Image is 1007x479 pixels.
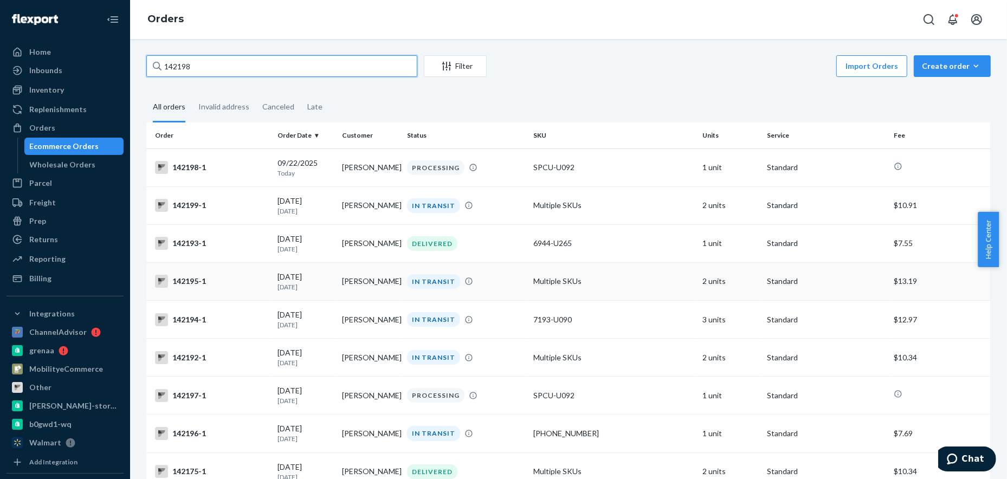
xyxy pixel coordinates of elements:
div: DELIVERED [407,464,457,479]
iframe: Opens a widget where you can chat to one of our agents [938,446,996,474]
div: Replenishments [29,104,87,115]
td: $7.55 [889,224,991,262]
div: 142175-1 [155,465,269,478]
a: grenaa [7,342,124,359]
a: Reporting [7,250,124,268]
p: Standard [767,200,885,211]
td: Multiple SKUs [529,262,698,300]
th: SKU [529,122,698,148]
input: Search orders [146,55,417,77]
div: IN TRANSIT [407,312,460,327]
div: IN TRANSIT [407,274,460,289]
td: 2 units [698,186,763,224]
div: Ecommerce Orders [30,141,99,152]
div: [PERSON_NAME]-store-test [29,400,120,411]
div: [DATE] [277,309,333,329]
td: [PERSON_NAME] [338,262,402,300]
div: Home [29,47,51,57]
td: Multiple SKUs [529,186,698,224]
p: Today [277,169,333,178]
div: 142197-1 [155,389,269,402]
button: Close Navigation [102,9,124,30]
td: 3 units [698,301,763,339]
a: Orders [7,119,124,137]
td: $13.19 [889,262,991,300]
div: [DATE] [277,234,333,254]
td: [PERSON_NAME] [338,224,402,262]
th: Fee [889,122,991,148]
div: Inbounds [29,65,62,76]
p: Standard [767,276,885,287]
div: Reporting [29,254,66,264]
td: $10.91 [889,186,991,224]
p: Standard [767,352,885,363]
div: 142199-1 [155,199,269,212]
div: Inventory [29,85,64,95]
p: Standard [767,162,885,173]
div: [DATE] [277,271,333,292]
th: Units [698,122,763,148]
div: Parcel [29,178,52,189]
div: IN TRANSIT [407,426,460,441]
p: [DATE] [277,206,333,216]
td: [PERSON_NAME] [338,186,402,224]
button: Import Orders [836,55,907,77]
td: 2 units [698,339,763,377]
div: IN TRANSIT [407,350,460,365]
div: Late [307,93,322,121]
div: SPCU-U092 [533,390,694,401]
td: Multiple SKUs [529,339,698,377]
div: All orders [153,93,185,122]
td: 1 unit [698,377,763,415]
div: 142193-1 [155,237,269,250]
div: 7193-U090 [533,314,694,325]
td: 1 unit [698,415,763,452]
div: Prep [29,216,46,226]
th: Order [146,122,273,148]
p: Standard [767,466,885,477]
div: Integrations [29,308,75,319]
a: MobilityeCommerce [7,360,124,378]
a: Ecommerce Orders [24,138,124,155]
div: [DATE] [277,196,333,216]
a: Billing [7,270,124,287]
div: Returns [29,234,58,245]
a: ChannelAdvisor [7,323,124,341]
a: [PERSON_NAME]-store-test [7,397,124,415]
div: Billing [29,273,51,284]
a: Walmart [7,434,124,451]
td: $7.69 [889,415,991,452]
div: 142196-1 [155,427,269,440]
th: Service [763,122,889,148]
button: Help Center [978,212,999,267]
div: Customer [342,131,398,140]
div: Other [29,382,51,393]
td: $10.34 [889,339,991,377]
button: Open Search Box [918,9,940,30]
td: [PERSON_NAME] [338,301,402,339]
div: 6944-U265 [533,238,694,249]
a: Prep [7,212,124,230]
div: IN TRANSIT [407,198,460,213]
div: Create order [922,61,983,72]
td: $12.97 [889,301,991,339]
div: ChannelAdvisor [29,327,87,338]
button: Integrations [7,305,124,322]
div: PROCESSING [407,388,464,403]
button: Filter [424,55,487,77]
div: Filter [424,61,486,72]
p: Standard [767,314,885,325]
div: SPCU-U092 [533,162,694,173]
a: Other [7,379,124,396]
a: Wholesale Orders [24,156,124,173]
p: [DATE] [277,396,333,405]
p: Standard [767,428,885,439]
ol: breadcrumbs [139,4,192,35]
p: [DATE] [277,434,333,443]
div: 09/22/2025 [277,158,333,178]
a: Freight [7,194,124,211]
div: grenaa [29,345,54,356]
td: 2 units [698,262,763,300]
